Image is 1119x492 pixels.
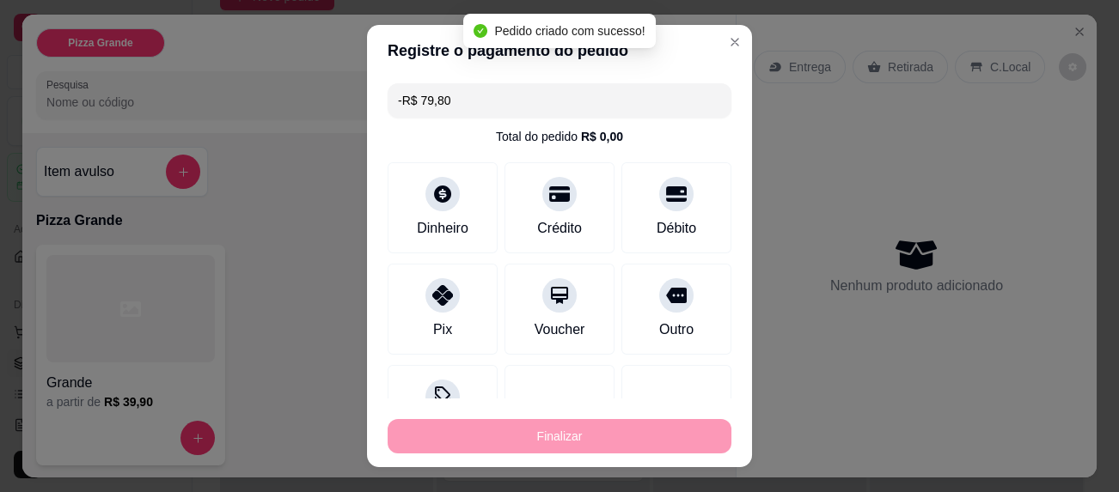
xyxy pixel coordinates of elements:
[367,25,752,76] header: Registre o pagamento do pedido
[494,24,645,38] span: Pedido criado com sucesso!
[496,128,623,145] div: Total do pedido
[721,28,749,56] button: Close
[581,128,623,145] div: R$ 0,00
[398,83,721,118] input: Ex.: hambúrguer de cordeiro
[659,319,694,340] div: Outro
[474,24,487,38] span: check-circle
[657,218,696,239] div: Débito
[537,218,582,239] div: Crédito
[535,319,585,340] div: Voucher
[417,218,468,239] div: Dinheiro
[433,319,452,340] div: Pix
